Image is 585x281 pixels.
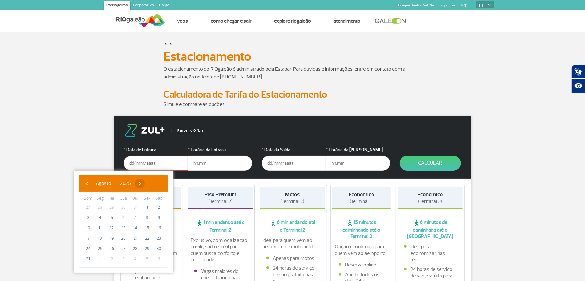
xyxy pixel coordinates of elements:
bs-datepicker-container: calendar [74,171,173,273]
li: Reserva online [339,262,384,268]
button: 2025 [115,179,135,188]
button: ‹ [82,179,92,188]
span: (Terminal 2) [208,198,233,204]
th: weekday [106,195,118,202]
button: Abrir recursos assistivos. [571,79,585,93]
span: 18 [95,233,105,244]
a: Imprensa [441,3,455,7]
li: Ideal para economizar nas férias [404,244,456,263]
a: > [165,40,167,47]
th: weekday [118,195,130,202]
span: 9 [154,213,164,223]
a: RQS [461,3,469,7]
strong: Econômico [418,191,443,198]
strong: Econômico [349,191,374,198]
img: logo-zul.png [124,124,166,137]
span: (Terminal 1) [350,198,373,204]
span: 28 [95,202,105,213]
span: 6 [118,213,129,223]
strong: Piso Premium [204,191,236,198]
input: dd/mm/aaaa [262,156,326,171]
span: 27 [118,244,129,254]
span: 29 [142,244,152,254]
span: 22 [142,233,152,244]
span: (Terminal 2) [418,198,442,204]
label: Horário da Entrada [188,146,252,153]
h1: Estacionamento [164,51,421,62]
span: 12 [106,223,117,233]
span: 1 [95,254,105,264]
a: Corporativo [130,1,156,11]
p: Simule e compare as opções. [164,100,421,108]
span: 27 [83,202,93,213]
strong: Motos [285,191,300,198]
span: 4 [130,254,141,264]
span: 24 [83,244,93,254]
span: 30 [154,244,164,254]
span: 17 [83,233,93,244]
span: 1 [142,202,152,213]
p: Opção econômica para quem vem ao aeroporto. [335,244,388,256]
li: Apenas para motos. [266,255,319,262]
button: Agosto [92,179,115,188]
span: 6 [154,254,164,264]
span: 2 [106,254,117,264]
p: Ideal para quem vem ao aeroporto de motocicleta. [263,237,322,250]
span: 15 minutos caminhando até o Terminal 2 [332,219,391,240]
span: 16 [154,223,164,233]
span: 7 [130,213,141,223]
span: 23 [154,233,164,244]
span: 5 [106,213,117,223]
span: 14 [130,223,141,233]
a: Explore RIOgaleão [274,18,311,24]
li: Vagas maiores do que as tradicionais. [194,268,247,281]
a: Voos [177,18,188,24]
span: Agosto [96,180,111,187]
span: 4 [95,213,105,223]
label: Data de Entrada [124,146,188,153]
p: Exclusivo, com localização privilegiada e ideal para quem busca conforto e praticidade. [191,237,251,263]
span: 6 minutos de caminhada até o [GEOGRAPHIC_DATA] [398,219,463,240]
span: 5 [142,254,152,264]
span: 26 [106,244,117,254]
input: hh:mm [326,156,390,171]
span: 1 min andando até o Terminal 2 [188,219,253,233]
span: 31 [130,202,141,213]
span: 25 [95,244,105,254]
th: weekday [141,195,153,202]
input: hh:mm [188,156,252,171]
span: 19 [106,233,117,244]
span: 11 [95,223,105,233]
bs-datepicker-navigation-view: ​ ​ ​ [82,179,145,186]
th: weekday [94,195,106,202]
a: Como chegar e sair [211,18,252,24]
a: Cargo [156,1,172,11]
span: 6 min andando até o Terminal 2 [260,219,325,233]
span: (Terminal 2) [281,198,305,204]
th: weekday [153,195,165,202]
span: 3 [118,254,129,264]
a: Passageiros [104,1,130,11]
h2: Calculadora de Tarifa do Estacionamento [164,88,421,100]
a: Atendimento [333,18,360,24]
span: 20 [118,233,129,244]
span: 8 [142,213,152,223]
span: 3 [83,213,93,223]
button: Abrir tradutor de língua de sinais. [571,65,585,79]
span: Parceiro Oficial [172,129,205,132]
div: Plugin de acessibilidade da Hand Talk. [571,65,585,93]
p: O estacionamento do RIOgaleão é administrado pela Estapar. Para dúvidas e informações, entre em c... [164,65,421,81]
th: weekday [82,195,94,202]
span: 15 [142,223,152,233]
span: 31 [83,254,93,264]
label: Data da Saída [262,146,326,153]
span: 10 [83,223,93,233]
span: 2 [154,202,164,213]
a: Compra On-line GaleOn [398,3,434,7]
a: > [170,40,172,47]
input: dd/mm/aaaa [124,156,188,171]
span: 28 [130,244,141,254]
th: weekday [129,195,141,202]
button: Calcular [400,156,461,171]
